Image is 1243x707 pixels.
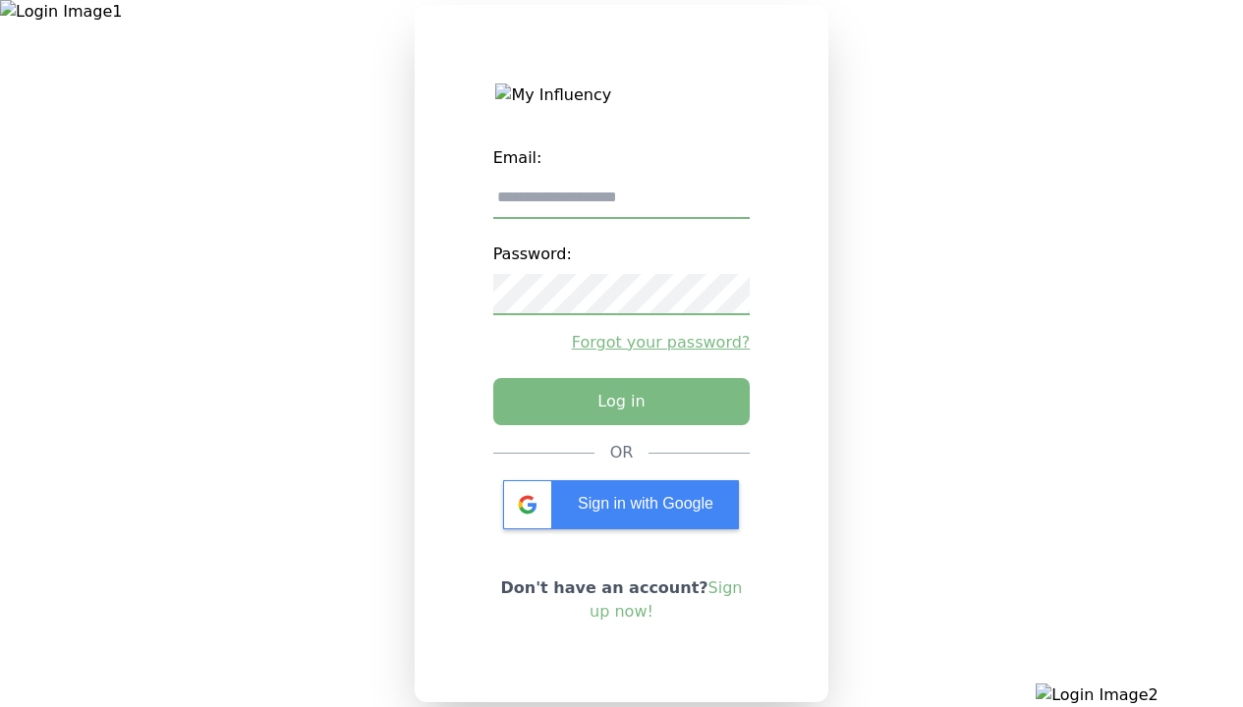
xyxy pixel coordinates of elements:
[578,495,713,512] span: Sign in with Google
[610,441,634,464] div: OR
[493,331,751,354] a: Forgot your password?
[495,83,747,107] img: My Influency
[493,235,751,274] label: Password:
[1036,683,1243,707] img: Login Image2
[493,576,751,624] p: Don't have an account?
[503,480,739,529] div: Sign in with Google
[493,138,751,178] label: Email:
[493,378,751,425] button: Log in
